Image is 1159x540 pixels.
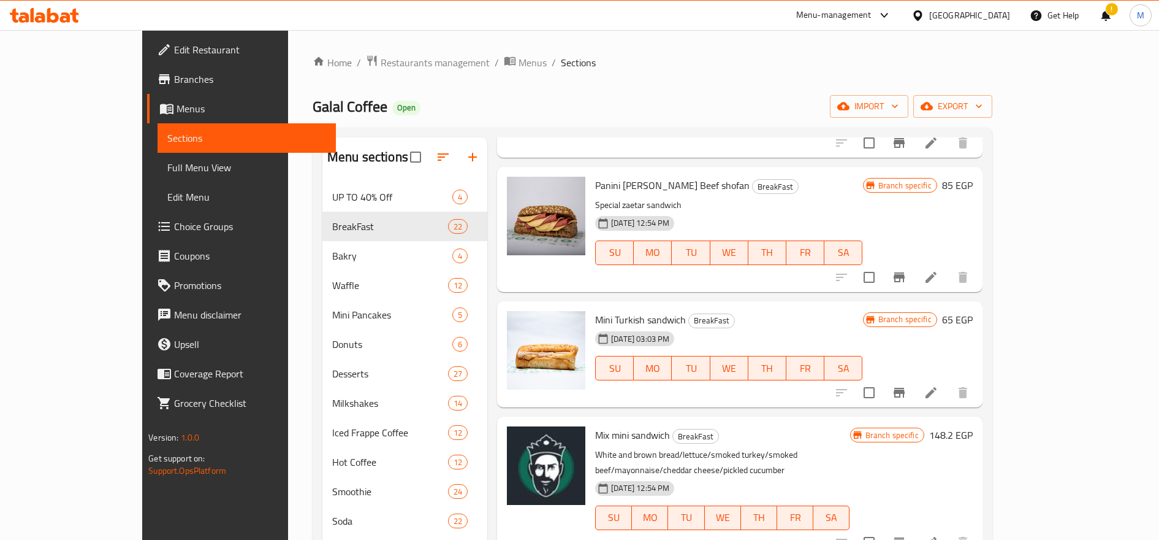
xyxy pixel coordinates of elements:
[392,102,420,113] span: Open
[167,160,326,175] span: Full Menu View
[884,128,914,158] button: Branch-specific-item
[147,64,336,94] a: Branches
[332,219,448,234] span: BreakFast
[782,509,808,526] span: FR
[452,307,468,322] div: items
[1137,9,1144,22] span: M
[710,241,748,265] button: WE
[606,482,674,494] span: [DATE] 12:54 PM
[913,95,992,118] button: export
[677,244,705,261] span: TU
[174,396,326,411] span: Grocery Checklist
[453,191,467,203] span: 4
[147,359,336,388] a: Coverage Report
[673,430,718,444] span: BreakFast
[942,177,973,194] h6: 85 EGP
[634,356,672,380] button: MO
[873,180,937,191] span: Branch specific
[322,359,487,388] div: Desserts27
[741,506,777,530] button: TH
[861,430,924,441] span: Branch specific
[174,278,326,293] span: Promotions
[601,509,627,526] span: SU
[632,506,668,530] button: MO
[748,241,786,265] button: TH
[366,55,490,71] a: Restaurants management
[786,241,824,265] button: FR
[830,95,908,118] button: import
[715,244,743,261] span: WE
[595,447,849,478] p: White and brown bread/lettuce/smoked turkey/smoked beef/mayonnaise/cheddar cheese/pickled cucumber
[924,270,938,285] a: Edit menu item
[332,366,448,381] div: Desserts
[856,380,882,406] span: Select to update
[167,190,326,204] span: Edit Menu
[449,368,467,380] span: 27
[449,398,467,409] span: 14
[715,360,743,377] span: WE
[507,426,585,505] img: Mix mini sandwich
[884,263,914,292] button: Branch-specific-item
[167,131,326,145] span: Sections
[748,356,786,380] button: TH
[158,182,336,212] a: Edit Menu
[322,506,487,536] div: Soda22
[601,244,629,261] span: SU
[752,179,799,194] div: BreakFast
[332,278,448,293] span: Waffle
[753,180,798,194] span: BreakFast
[856,264,882,290] span: Select to update
[753,244,781,261] span: TH
[148,430,178,445] span: Version:
[332,249,452,263] span: Bakry
[392,101,420,115] div: Open
[710,356,748,380] button: WE
[507,311,585,390] img: Mini Turkish sandwich
[452,249,468,263] div: items
[688,314,735,328] div: BreakFast
[322,271,487,300] div: Waffle12
[595,426,670,444] span: Mix mini sandwich
[147,241,336,271] a: Coupons
[507,177,585,255] img: Panini Roe Beef shofan
[948,263,978,292] button: delete
[710,509,736,526] span: WE
[595,241,634,265] button: SU
[147,212,336,241] a: Choice Groups
[332,190,452,204] span: UP TO 40% Off
[174,249,326,263] span: Coupons
[322,330,487,359] div: Donuts6
[791,244,819,261] span: FR
[840,99,899,114] span: import
[449,457,467,468] span: 12
[332,484,448,499] span: Smoothie
[673,509,699,526] span: TU
[449,280,467,291] span: 12
[634,241,672,265] button: MO
[449,221,467,233] span: 22
[322,477,487,506] div: Smoothie24
[147,330,336,359] a: Upsell
[313,55,992,71] nav: breadcrumb
[381,55,490,70] span: Restaurants management
[448,514,468,528] div: items
[672,356,710,380] button: TU
[332,307,452,322] div: Mini Pancakes
[332,396,448,411] span: Milkshakes
[595,506,632,530] button: SU
[174,307,326,322] span: Menu disclaimer
[332,455,448,469] span: Hot Coffee
[595,310,686,329] span: Mini Turkish sandwich
[332,514,448,528] span: Soda
[332,425,448,440] span: Iced Frappe Coffee
[813,506,849,530] button: SA
[639,244,667,261] span: MO
[148,463,226,479] a: Support.OpsPlatform
[357,55,361,70] li: /
[453,309,467,321] span: 5
[746,509,772,526] span: TH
